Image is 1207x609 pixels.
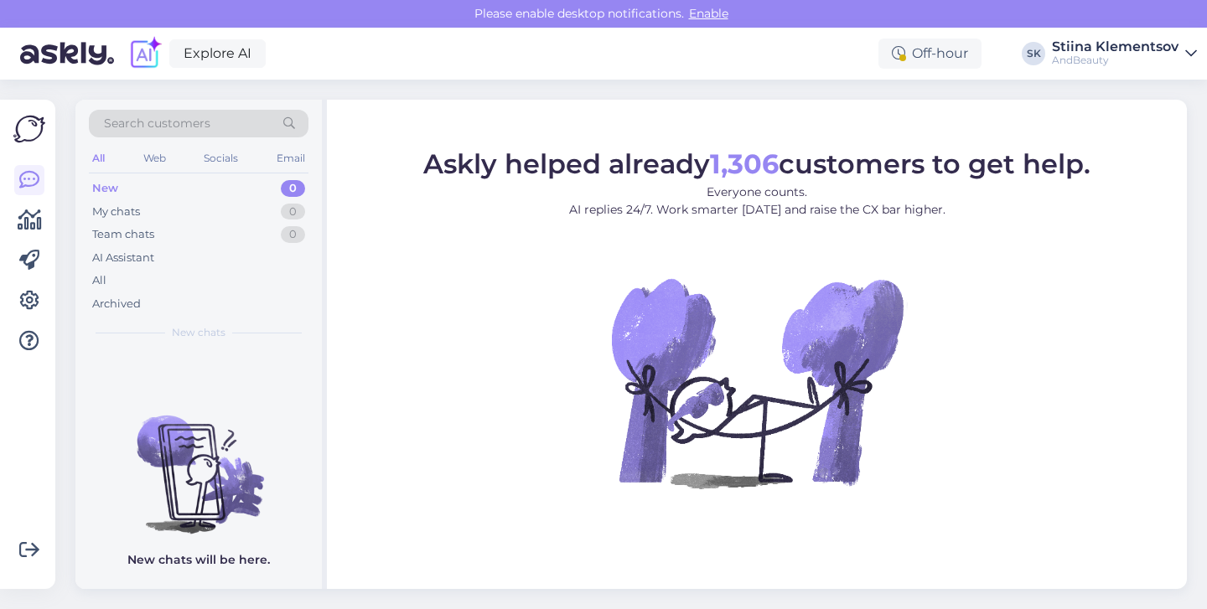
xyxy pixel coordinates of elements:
a: Stiina KlementsovAndBeauty [1052,40,1197,67]
div: SK [1022,42,1045,65]
img: No chats [75,385,322,536]
p: Everyone counts. AI replies 24/7. Work smarter [DATE] and raise the CX bar higher. [423,183,1090,218]
p: New chats will be here. [127,551,270,569]
div: AndBeauty [1052,54,1179,67]
img: No Chat active [606,231,908,533]
div: Web [140,147,169,169]
div: 0 [281,204,305,220]
div: Archived [92,296,141,312]
div: New [92,180,118,197]
div: Email [273,147,308,169]
img: explore-ai [127,36,163,71]
span: Enable [684,6,733,21]
div: AI Assistant [92,250,154,266]
span: New chats [172,325,225,340]
img: Askly Logo [13,113,45,145]
div: 0 [281,226,305,243]
div: Stiina Klementsov [1052,40,1179,54]
div: My chats [92,204,140,220]
span: Askly helped already customers to get help. [423,147,1090,179]
div: Socials [200,147,241,169]
div: 0 [281,180,305,197]
div: All [89,147,108,169]
a: Explore AI [169,39,266,68]
div: Off-hour [878,39,982,69]
div: All [92,272,106,289]
div: Team chats [92,226,154,243]
span: Search customers [104,115,210,132]
b: 1,306 [710,147,779,179]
